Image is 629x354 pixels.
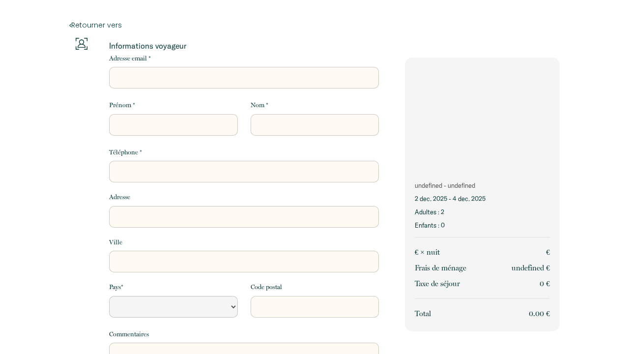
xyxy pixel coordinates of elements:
img: rental-image [405,58,560,174]
span: Total [415,309,431,318]
img: guests-info [76,38,87,50]
p: Informations voyageur [109,41,379,51]
p: 2 déc. 2025 - 4 déc. 2025 [415,194,550,204]
label: Code postal [251,282,282,292]
span: 0.00 € [529,309,550,318]
a: Retourner vers [69,20,560,30]
p: Taxe de séjour [415,278,460,290]
label: Téléphone * [109,147,142,157]
p: 0 € [540,278,550,290]
label: Adresse email * [109,54,151,63]
label: Commentaires [109,329,149,339]
select: Default select example [109,296,237,318]
p: € × nuit [415,246,440,258]
label: Adresse [109,192,130,202]
p: undefined - undefined [415,181,550,190]
p: undefined € [512,262,550,274]
label: Nom * [251,100,268,110]
p: Frais de ménage [415,262,466,274]
p: € [546,246,550,258]
label: Pays [109,282,123,292]
label: Ville [109,237,122,247]
p: Adultes : 2 [415,207,550,217]
p: Enfants : 0 [415,221,550,230]
label: Prénom * [109,100,135,110]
